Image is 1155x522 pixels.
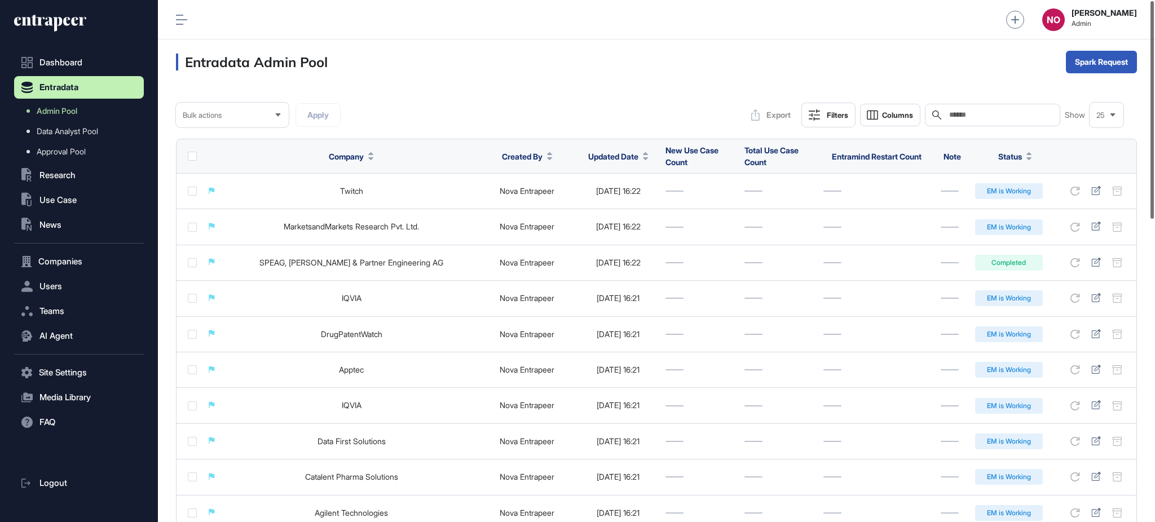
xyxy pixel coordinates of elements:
a: Twitch [340,186,363,196]
span: Approval Pool [37,147,86,156]
a: SPEAG, [PERSON_NAME] & Partner Engineering AG [259,258,443,267]
span: FAQ [39,418,55,427]
strong: [PERSON_NAME] [1072,8,1137,17]
span: Total Use Case Count [744,145,799,167]
span: Logout [39,479,67,488]
button: Spark Request [1066,51,1137,73]
span: New Use Case Count [665,145,718,167]
a: Nova Entrapeer [500,400,554,410]
a: Nova Entrapeer [500,293,554,303]
span: Teams [39,307,64,316]
a: Logout [14,472,144,494]
div: EM is Working [975,326,1043,342]
a: Nova Entrapeer [500,472,554,481]
span: Media Library [39,393,91,402]
div: EM is Working [975,469,1043,485]
button: Filters [801,103,856,127]
span: 25 [1096,111,1105,120]
a: Admin Pool [20,101,144,121]
button: Export [745,104,797,126]
button: AI Agent [14,325,144,347]
span: Company [329,151,364,162]
a: Nova Entrapeer [500,222,554,231]
a: Approval Pool [20,141,144,162]
div: Completed [975,255,1043,271]
span: News [39,220,61,229]
button: Companies [14,250,144,273]
a: Nova Entrapeer [500,258,554,267]
span: Use Case [39,196,77,205]
div: EM is Working [975,290,1043,306]
div: [DATE] 16:21 [582,365,654,374]
button: Users [14,275,144,298]
a: Apptec [339,365,364,374]
div: EM is Working [975,362,1043,378]
a: Nova Entrapeer [500,365,554,374]
span: AI Agent [39,331,73,340]
a: Nova Entrapeer [500,436,554,446]
a: Dashboard [14,51,144,74]
button: Company [329,151,374,162]
a: Nova Entrapeer [500,186,554,196]
a: Nova Entrapeer [500,329,554,339]
a: MarketsandMarkets Research Pvt. Ltd. [284,222,419,231]
div: [DATE] 16:22 [582,222,654,231]
span: Note [944,152,961,161]
div: EM is Working [975,505,1043,521]
div: [DATE] 16:22 [582,187,654,196]
button: News [14,214,144,236]
span: Updated Date [588,151,638,162]
div: EM is Working [975,183,1043,199]
span: Research [39,171,76,180]
div: [DATE] 16:22 [582,258,654,267]
button: Site Settings [14,361,144,384]
button: Media Library [14,386,144,409]
button: NO [1042,8,1065,31]
a: IQVIA [342,400,362,410]
a: DrugPatentWatch [321,329,382,339]
button: Entradata [14,76,144,99]
span: Admin [1072,20,1137,28]
div: [DATE] 16:21 [582,472,654,481]
span: Show [1065,110,1085,120]
span: Admin Pool [37,107,77,116]
button: Research [14,164,144,187]
span: Columns [882,111,913,120]
div: EM is Working [975,219,1043,235]
span: Site Settings [39,368,87,377]
div: [DATE] 16:21 [582,437,654,446]
div: [DATE] 16:21 [582,401,654,410]
span: Entramind Restart Count [832,152,922,161]
span: Companies [38,257,82,266]
span: Bulk actions [183,111,222,120]
span: Users [39,282,62,291]
div: [DATE] 16:21 [582,508,654,517]
a: Agilent Technologies [315,508,388,517]
a: Data First Solutions [318,436,386,446]
div: [DATE] 16:21 [582,294,654,303]
span: Dashboard [39,58,82,67]
span: Entradata [39,83,78,92]
a: Data Analyst Pool [20,121,144,141]
button: Created By [502,151,553,162]
a: Catalent Pharma Solutions [305,472,398,481]
button: Columns [860,104,920,126]
div: EM is Working [975,433,1043,449]
div: EM is Working [975,398,1043,414]
a: IQVIA [342,293,362,303]
a: Nova Entrapeer [500,508,554,517]
button: Use Case [14,189,144,211]
span: Status [998,151,1022,162]
div: [DATE] 16:21 [582,330,654,339]
button: FAQ [14,411,144,433]
button: Status [998,151,1032,162]
button: Updated Date [588,151,649,162]
h3: Entradata Admin Pool [176,54,328,70]
span: Data Analyst Pool [37,127,98,136]
button: Teams [14,300,144,322]
div: Filters [827,110,848,120]
span: Created By [502,151,543,162]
